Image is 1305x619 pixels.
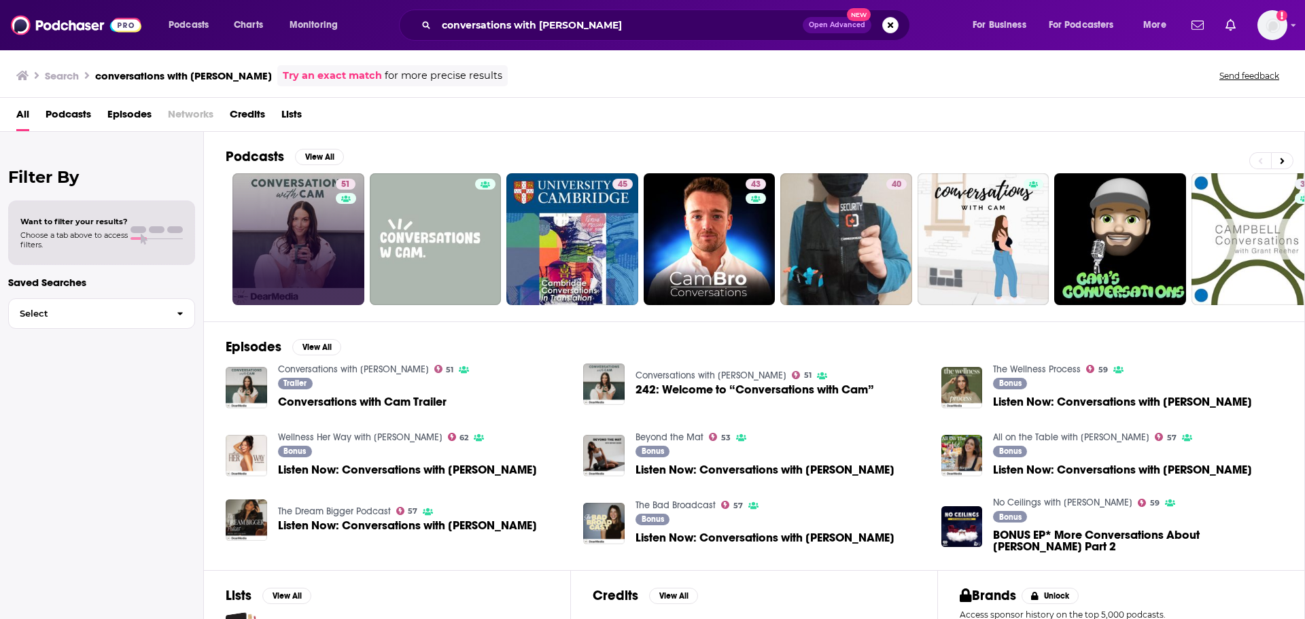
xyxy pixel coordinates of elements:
button: open menu [963,14,1043,36]
span: Bonus [999,379,1022,387]
span: Charts [234,16,263,35]
a: PodcastsView All [226,148,344,165]
span: 57 [1167,435,1177,441]
span: 57 [733,503,743,509]
a: Show notifications dropdown [1220,14,1241,37]
button: View All [292,339,341,355]
img: Listen Now: Conversations with Cam [226,499,267,541]
a: Conversations with Cam [278,364,429,375]
input: Search podcasts, credits, & more... [436,14,803,36]
a: Lists [281,103,302,131]
a: 45 [612,179,633,190]
button: View All [262,588,311,604]
a: Listen Now: Conversations with Cam [993,396,1252,408]
button: Send feedback [1215,70,1283,82]
button: View All [295,149,344,165]
a: CreditsView All [593,587,698,604]
span: Choose a tab above to access filters. [20,230,128,249]
span: 51 [341,178,350,192]
span: Bonus [642,515,664,523]
a: 45 [506,173,638,305]
span: 40 [892,178,901,192]
button: Open AdvancedNew [803,17,871,33]
span: 57 [408,508,417,514]
a: 59 [1138,499,1160,507]
span: Bonus [283,447,306,455]
img: Conversations with Cam Trailer [226,367,267,408]
span: 45 [618,178,627,192]
h2: Credits [593,587,638,604]
a: Listen Now: Conversations with Cam [993,464,1252,476]
a: The Wellness Process [993,364,1081,375]
span: 62 [459,435,468,441]
a: All on the Table with Katie Lee Biegel [993,431,1149,443]
a: Episodes [107,103,152,131]
a: 57 [396,507,418,515]
a: 57 [721,501,743,509]
span: Logged in as gabrielle.gantz [1257,10,1287,40]
img: Listen Now: Conversations with Cam [941,367,983,408]
a: Listen Now: Conversations with Cam [278,520,537,531]
span: For Business [973,16,1026,35]
span: Select [9,309,166,318]
a: Beyond the Mat [636,431,703,443]
a: 242: Welcome to “Conversations with Cam” [636,384,874,395]
span: More [1143,16,1166,35]
img: 242: Welcome to “Conversations with Cam” [583,364,625,405]
span: New [847,8,871,21]
h3: Search [45,69,79,82]
a: 40 [780,173,912,305]
button: Select [8,298,195,329]
span: for more precise results [385,68,502,84]
button: Unlock [1022,588,1079,604]
span: Bonus [642,447,664,455]
span: Listen Now: Conversations with [PERSON_NAME] [636,532,894,544]
img: Podchaser - Follow, Share and Rate Podcasts [11,12,141,38]
span: Conversations with Cam Trailer [278,396,447,408]
a: 59 [1086,365,1108,373]
span: Listen Now: Conversations with [PERSON_NAME] [278,464,537,476]
button: View All [649,588,698,604]
span: 59 [1150,500,1160,506]
span: Podcasts [169,16,209,35]
a: No Ceilings with Glasses Malone [993,497,1132,508]
a: Try an exact match [283,68,382,84]
a: 40 [886,179,907,190]
a: 51 [434,365,454,373]
span: Trailer [283,379,307,387]
img: Listen Now: Conversations with Cam [583,435,625,476]
a: 43 [746,179,766,190]
a: ListsView All [226,587,311,604]
button: open menu [159,14,226,36]
a: Listen Now: Conversations with Cam [636,464,894,476]
h2: Episodes [226,338,281,355]
h2: Lists [226,587,251,604]
span: 51 [804,372,812,378]
button: open menu [1040,14,1134,36]
img: Listen Now: Conversations with Cam [941,435,983,476]
a: 62 [448,433,469,441]
span: Open Advanced [809,22,865,29]
a: Credits [230,103,265,131]
span: BONUS EP* More Conversations About [PERSON_NAME] Part 2 [993,529,1283,552]
img: User Profile [1257,10,1287,40]
span: 53 [721,435,731,441]
a: The Dream Bigger Podcast [278,506,391,517]
h2: Filter By [8,167,195,187]
a: 51 [792,371,812,379]
span: 43 [751,178,761,192]
img: Listen Now: Conversations with Cam [226,435,267,476]
a: The Bad Broadcast [636,499,716,511]
span: Listen Now: Conversations with [PERSON_NAME] [993,464,1252,476]
p: Saved Searches [8,276,195,289]
img: Listen Now: Conversations with Cam [583,503,625,544]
